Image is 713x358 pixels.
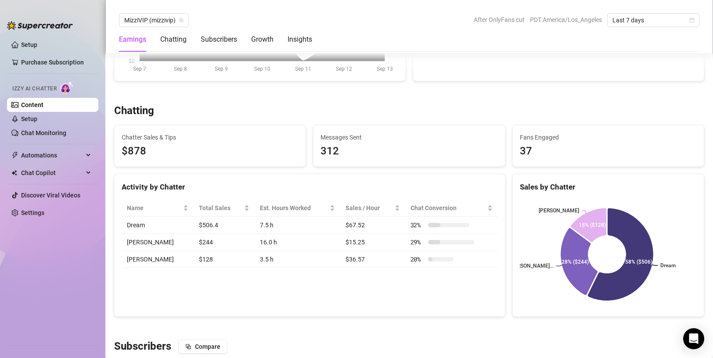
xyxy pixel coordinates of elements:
[21,41,37,48] a: Setup
[661,262,676,268] text: Dream
[411,203,486,213] span: Chat Conversion
[288,34,312,45] div: Insights
[127,203,181,213] span: Name
[11,170,17,176] img: Chat Copilot
[520,132,697,142] span: Fans Engaged
[340,200,405,217] th: Sales / Hour
[539,208,579,214] text: [PERSON_NAME]
[411,254,425,264] span: 20 %
[122,234,194,251] td: [PERSON_NAME]
[21,55,91,69] a: Purchase Subscription
[612,14,694,27] span: Last 7 days
[201,34,237,45] div: Subscribers
[255,217,340,234] td: 7.5 h
[255,234,340,251] td: 16.0 h
[179,18,184,23] span: team
[194,200,255,217] th: Total Sales
[21,101,43,108] a: Content
[530,13,602,26] span: PDT America/Los_Angeles
[160,34,187,45] div: Chatting
[122,143,299,160] span: $878
[255,251,340,268] td: 3.5 h
[11,152,18,159] span: thunderbolt
[178,340,227,354] button: Compare
[520,143,697,160] div: 37
[251,34,274,45] div: Growth
[411,220,425,230] span: 32 %
[405,200,498,217] th: Chat Conversion
[683,328,704,349] div: Open Intercom Messenger
[122,181,498,193] div: Activity by Chatter
[346,203,393,213] span: Sales / Hour
[124,14,184,27] span: MizziVIP (mizzivip)
[114,340,171,354] h3: Subscribers
[340,251,405,268] td: $36.57
[340,217,405,234] td: $67.52
[122,200,194,217] th: Name
[194,234,255,251] td: $244
[60,81,74,94] img: AI Chatter
[185,344,191,350] span: block
[689,18,695,23] span: calendar
[320,143,497,160] div: 312
[21,115,37,122] a: Setup
[7,21,73,30] img: logo-BBDzfeDw.svg
[21,129,66,136] a: Chat Monitoring
[260,203,328,213] div: Est. Hours Worked
[474,13,525,26] span: After OnlyFans cut
[122,251,194,268] td: [PERSON_NAME]
[195,343,220,350] span: Compare
[194,251,255,268] td: $128
[194,217,255,234] td: $506.4
[21,148,83,162] span: Automations
[520,181,697,193] div: Sales by Chatter
[122,217,194,234] td: Dream
[340,234,405,251] td: $15.25
[411,237,425,247] span: 29 %
[21,166,83,180] span: Chat Copilot
[21,209,44,216] a: Settings
[199,203,243,213] span: Total Sales
[21,192,80,199] a: Discover Viral Videos
[114,104,154,118] h3: Chatting
[509,263,554,269] text: [PERSON_NAME]...
[119,34,146,45] div: Earnings
[320,132,497,142] span: Messages Sent
[12,85,57,93] span: Izzy AI Chatter
[122,132,299,142] span: Chatter Sales & Tips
